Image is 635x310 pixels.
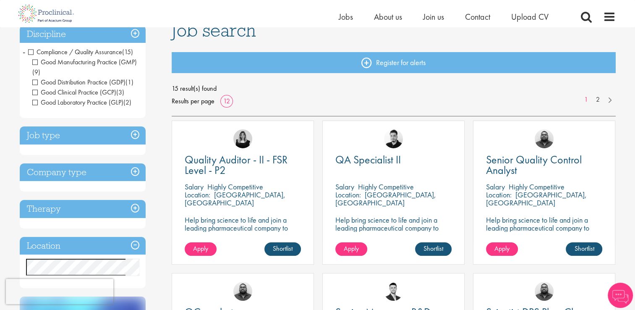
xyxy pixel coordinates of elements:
a: 12 [220,97,233,105]
span: (3) [116,88,124,97]
a: Register for alerts [172,52,616,73]
img: Joshua Godden [384,282,403,301]
h3: Therapy [20,200,146,218]
img: Molly Colclough [233,129,252,148]
span: Senior Quality Control Analyst [486,152,582,177]
span: (15) [122,47,133,56]
p: Help bring science to life and join a leading pharmaceutical company to play a key role in delive... [335,216,452,256]
p: [GEOGRAPHIC_DATA], [GEOGRAPHIC_DATA] [486,190,587,208]
span: Results per page [172,95,214,108]
span: (1) [125,78,133,87]
a: Quality Auditor - II - FSR Level - P2 [185,155,301,176]
span: Apply [193,244,208,253]
span: Salary [185,182,204,192]
span: Location: [185,190,210,200]
a: QA Specialist II [335,155,452,165]
span: Salary [335,182,354,192]
p: [GEOGRAPHIC_DATA], [GEOGRAPHIC_DATA] [185,190,285,208]
span: Salary [486,182,505,192]
span: - [23,45,25,58]
span: Location: [335,190,361,200]
span: Apply [344,244,359,253]
span: Good Distribution Practice (GDP) [32,78,125,87]
a: Shortlist [415,242,452,256]
a: Shortlist [264,242,301,256]
a: Apply [185,242,217,256]
a: Upload CV [511,11,549,22]
span: Compliance / Quality Assurance [28,47,122,56]
p: [GEOGRAPHIC_DATA], [GEOGRAPHIC_DATA] [335,190,436,208]
span: Apply [494,244,510,253]
span: Location: [486,190,512,200]
span: Quality Auditor - II - FSR Level - P2 [185,152,287,177]
span: Compliance / Quality Assurance [28,47,133,56]
a: Apply [335,242,367,256]
h3: Job type [20,126,146,144]
span: (9) [32,68,40,76]
h3: Company type [20,163,146,181]
span: 15 result(s) found [172,82,616,95]
a: 2 [592,95,604,105]
h3: Location [20,237,146,255]
a: 1 [580,95,592,105]
p: Highly Competitive [509,182,564,192]
iframe: reCAPTCHA [6,279,113,304]
a: Apply [486,242,518,256]
a: Join us [423,11,444,22]
span: Job search [172,19,256,42]
a: Shortlist [566,242,602,256]
a: Senior Quality Control Analyst [486,155,602,176]
img: Ashley Bennett [233,282,252,301]
a: About us [374,11,402,22]
img: Ashley Bennett [535,129,554,148]
span: Good Manufacturing Practice (GMP) [32,58,137,76]
span: Good Clinical Practice (GCP) [32,88,116,97]
p: Help bring science to life and join a leading pharmaceutical company to play a key role in delive... [486,216,602,256]
img: Ashley Bennett [535,282,554,301]
span: Good Distribution Practice (GDP) [32,78,133,87]
p: Highly Competitive [207,182,263,192]
span: (2) [123,98,131,107]
span: Good Laboratory Practice (GLP) [32,98,131,107]
a: Jobs [339,11,353,22]
p: Highly Competitive [358,182,414,192]
a: Contact [465,11,490,22]
img: Anderson Maldonado [384,129,403,148]
span: QA Specialist II [335,152,401,167]
span: Good Clinical Practice (GCP) [32,88,124,97]
img: Chatbot [608,283,633,308]
span: Good Laboratory Practice (GLP) [32,98,123,107]
span: Good Manufacturing Practice (GMP) [32,58,137,66]
h3: Discipline [20,25,146,43]
p: Help bring science to life and join a leading pharmaceutical company to play a key role in delive... [185,216,301,256]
